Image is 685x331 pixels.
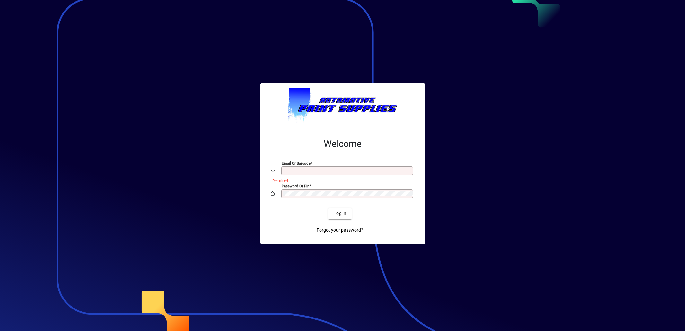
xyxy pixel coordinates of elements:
button: Login [328,208,352,219]
mat-error: Required [272,177,409,184]
a: Forgot your password? [314,225,366,236]
h2: Welcome [271,139,415,149]
mat-label: Password or Pin [282,183,309,188]
span: Login [333,210,347,217]
span: Forgot your password? [317,227,363,234]
mat-label: Email or Barcode [282,161,311,165]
